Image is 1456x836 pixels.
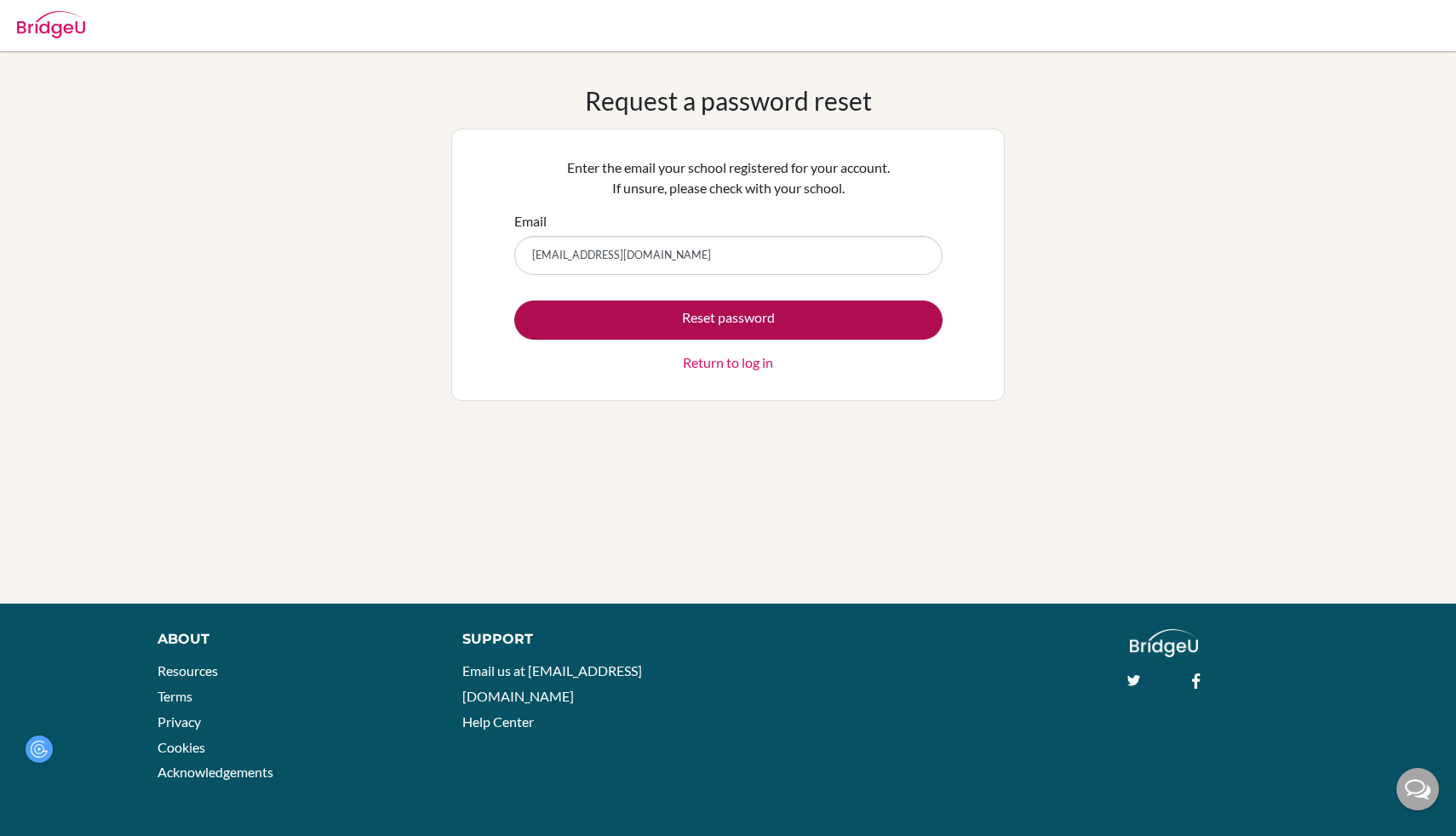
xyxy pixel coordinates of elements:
[1130,629,1199,657] img: logo_white@2x-f4f0deed5e89b7ecb1c2cc34c3e3d731f90f0f143d5ea2071677605dd97b5244.png
[514,301,943,340] button: Reset password
[158,688,192,704] a: Terms
[39,12,74,27] span: Help
[158,764,273,780] a: Acknowledgements
[683,352,773,373] a: Return to log in
[585,85,872,116] h1: Request a password reset
[158,662,218,679] a: Resources
[514,211,547,232] label: Email
[462,713,534,730] a: Help Center
[158,713,201,730] a: Privacy
[462,662,642,704] a: Email us at [EMAIL_ADDRESS][DOMAIN_NAME]
[17,11,85,38] img: Bridge-U
[462,629,709,650] div: Support
[158,739,205,755] a: Cookies
[158,629,424,650] div: About
[514,157,943,198] p: Enter the email your school registered for your account. If unsure, please check with your school.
